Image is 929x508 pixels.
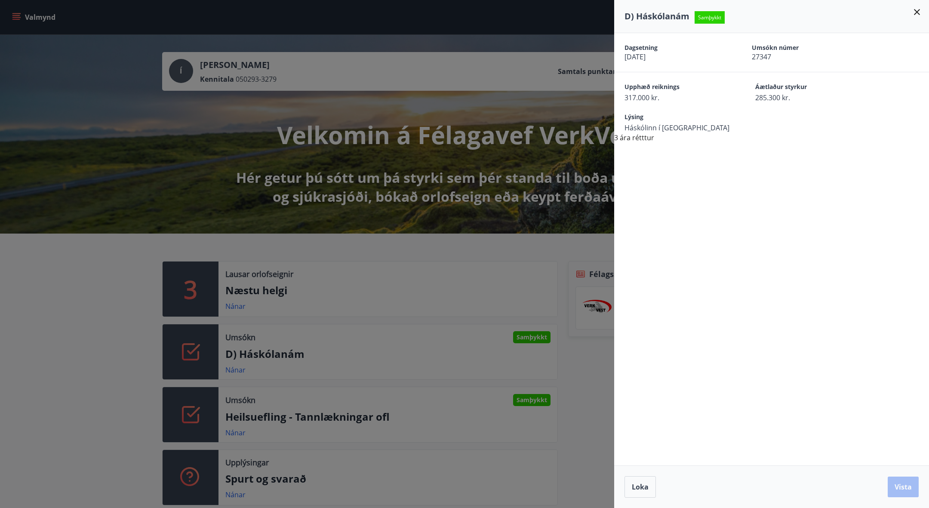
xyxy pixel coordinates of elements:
span: D) Háskólanám [624,10,689,22]
span: Umsókn númer [752,43,849,52]
div: 3 ára rétttur [614,33,929,143]
span: [DATE] [624,52,722,62]
span: Lýsing [624,113,729,123]
button: Loka [624,476,656,498]
span: Háskólinn í [GEOGRAPHIC_DATA] [624,123,729,132]
span: 285.300 kr. [755,93,856,102]
span: Upphæð reiknings [624,83,725,93]
span: Dagsetning [624,43,722,52]
span: 27347 [752,52,849,62]
span: Áætlaður styrkur [755,83,856,93]
span: 317.000 kr. [624,93,725,102]
span: Samþykkt [695,11,725,24]
span: Loka [632,482,649,492]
